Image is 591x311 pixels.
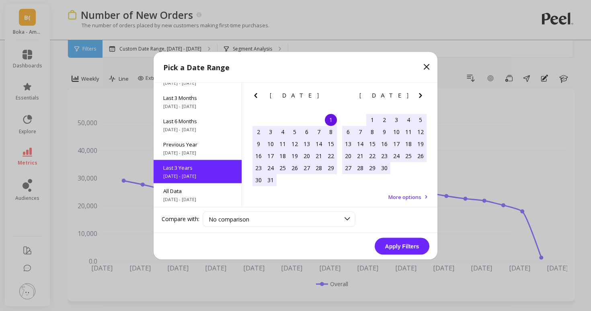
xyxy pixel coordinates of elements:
[390,126,402,138] div: Choose Thursday, November 10th, 2022
[354,162,366,174] div: Choose Monday, November 28th, 2022
[265,162,277,174] div: Choose Monday, October 24th, 2022
[325,162,337,174] div: Choose Saturday, October 29th, 2022
[270,92,320,98] span: [DATE]
[163,94,232,101] span: Last 3 Months
[277,150,289,162] div: Choose Tuesday, October 18th, 2022
[265,126,277,138] div: Choose Monday, October 3rd, 2022
[163,173,232,179] span: [DATE] - [DATE]
[163,79,232,86] span: [DATE] - [DATE]
[162,215,199,223] label: Compare with:
[366,162,378,174] div: Choose Tuesday, November 29th, 2022
[378,138,390,150] div: Choose Wednesday, November 16th, 2022
[301,138,313,150] div: Choose Thursday, October 13th, 2022
[341,90,353,103] button: Previous Month
[163,149,232,156] span: [DATE] - [DATE]
[342,114,427,174] div: month 2022-11
[415,138,427,150] div: Choose Saturday, November 19th, 2022
[163,126,232,132] span: [DATE] - [DATE]
[252,126,265,138] div: Choose Sunday, October 2nd, 2022
[354,138,366,150] div: Choose Monday, November 14th, 2022
[313,162,325,174] div: Choose Friday, October 28th, 2022
[209,215,249,223] span: No comparison
[342,150,354,162] div: Choose Sunday, November 20th, 2022
[342,126,354,138] div: Choose Sunday, November 6th, 2022
[326,90,339,103] button: Next Month
[416,90,429,103] button: Next Month
[265,150,277,162] div: Choose Monday, October 17th, 2022
[359,92,410,98] span: [DATE]
[402,126,415,138] div: Choose Friday, November 11th, 2022
[252,138,265,150] div: Choose Sunday, October 9th, 2022
[390,114,402,126] div: Choose Thursday, November 3rd, 2022
[378,114,390,126] div: Choose Wednesday, November 2nd, 2022
[415,150,427,162] div: Choose Saturday, November 26th, 2022
[163,196,232,202] span: [DATE] - [DATE]
[390,150,402,162] div: Choose Thursday, November 24th, 2022
[265,174,277,186] div: Choose Monday, October 31st, 2022
[366,138,378,150] div: Choose Tuesday, November 15th, 2022
[325,126,337,138] div: Choose Saturday, October 8th, 2022
[415,126,427,138] div: Choose Saturday, November 12th, 2022
[342,138,354,150] div: Choose Sunday, November 13th, 2022
[313,126,325,138] div: Choose Friday, October 7th, 2022
[252,174,265,186] div: Choose Sunday, October 30th, 2022
[325,150,337,162] div: Choose Saturday, October 22nd, 2022
[252,162,265,174] div: Choose Sunday, October 23rd, 2022
[277,126,289,138] div: Choose Tuesday, October 4th, 2022
[163,140,232,148] span: Previous Year
[289,126,301,138] div: Choose Wednesday, October 5th, 2022
[378,126,390,138] div: Choose Wednesday, November 9th, 2022
[265,138,277,150] div: Choose Monday, October 10th, 2022
[163,103,232,109] span: [DATE] - [DATE]
[378,162,390,174] div: Choose Wednesday, November 30th, 2022
[252,150,265,162] div: Choose Sunday, October 16th, 2022
[301,162,313,174] div: Choose Thursday, October 27th, 2022
[390,138,402,150] div: Choose Thursday, November 17th, 2022
[313,150,325,162] div: Choose Friday, October 21st, 2022
[375,238,429,254] button: Apply Filters
[378,150,390,162] div: Choose Wednesday, November 23rd, 2022
[163,164,232,171] span: Last 3 Years
[289,150,301,162] div: Choose Wednesday, October 19th, 2022
[289,162,301,174] div: Choose Wednesday, October 26th, 2022
[325,138,337,150] div: Choose Saturday, October 15th, 2022
[251,90,264,103] button: Previous Month
[163,117,232,124] span: Last 6 Months
[388,193,421,200] span: More options
[313,138,325,150] div: Choose Friday, October 14th, 2022
[342,162,354,174] div: Choose Sunday, November 27th, 2022
[402,114,415,126] div: Choose Friday, November 4th, 2022
[163,187,232,194] span: All Data
[301,126,313,138] div: Choose Thursday, October 6th, 2022
[366,114,378,126] div: Choose Tuesday, November 1st, 2022
[402,138,415,150] div: Choose Friday, November 18th, 2022
[301,150,313,162] div: Choose Thursday, October 20th, 2022
[366,150,378,162] div: Choose Tuesday, November 22nd, 2022
[277,162,289,174] div: Choose Tuesday, October 25th, 2022
[163,61,230,73] p: Pick a Date Range
[402,150,415,162] div: Choose Friday, November 25th, 2022
[354,150,366,162] div: Choose Monday, November 21st, 2022
[289,138,301,150] div: Choose Wednesday, October 12th, 2022
[252,114,337,186] div: month 2022-10
[325,114,337,126] div: Choose Saturday, October 1st, 2022
[277,138,289,150] div: Choose Tuesday, October 11th, 2022
[366,126,378,138] div: Choose Tuesday, November 8th, 2022
[354,126,366,138] div: Choose Monday, November 7th, 2022
[415,114,427,126] div: Choose Saturday, November 5th, 2022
